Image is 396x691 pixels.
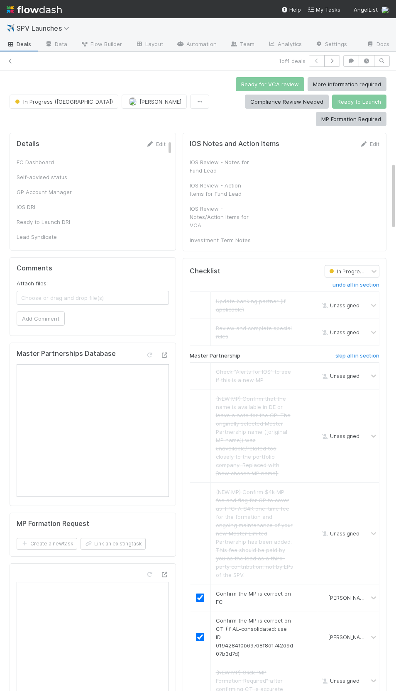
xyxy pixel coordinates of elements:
[216,489,293,578] span: (NEW MP) Confirm $4k MP fee and flag for GP to cover as TPC: A $4K one-time fee for the formation...
[17,264,169,273] h5: Comments
[17,233,79,241] div: Lead Syndicate
[190,181,252,198] div: IOS Review - Action Items for Fund Lead
[7,24,15,32] span: ✈️
[328,634,369,640] span: [PERSON_NAME]
[190,158,252,175] div: IOS Review - Notes for Fund Lead
[216,617,293,657] span: Confirm the MP is correct on CT (If AL-consolidated: use ID 0194284f0b697d8f8d1742d9d07b3d7d)
[139,98,181,105] span: [PERSON_NAME]
[245,95,329,109] button: Compliance Review Needed
[381,6,389,14] img: avatar_04f2f553-352a-453f-b9fb-c6074dc60769.png
[320,373,359,379] span: Unassigned
[129,97,137,106] img: avatar_04f2f553-352a-453f-b9fb-c6074dc60769.png
[360,141,379,147] a: Edit
[17,538,77,550] button: Create a newtask
[190,140,279,148] h5: IOS Notes and Action Items
[7,40,32,48] span: Deals
[320,594,327,601] img: avatar_04f2f553-352a-453f-b9fb-c6074dc60769.png
[308,5,340,14] a: My Tasks
[236,77,304,91] button: Ready for VCA review
[17,173,79,181] div: Self-advised status
[17,350,116,358] h5: Master Partnerships Database
[320,433,359,439] span: Unassigned
[216,590,291,605] span: Confirm the MP is correct on FC
[320,302,359,308] span: Unassigned
[129,38,170,51] a: Layout
[216,325,292,340] span: Review and complete special rules
[320,329,359,335] span: Unassigned
[81,538,146,550] button: Link an existingtask
[335,353,379,363] a: skip all in section
[17,279,48,287] label: Attach files:
[354,6,378,13] span: AngelList
[17,311,65,326] button: Add Comment
[17,291,169,304] span: Choose or drag and drop file(s)
[7,2,62,17] img: logo-inverted-e16ddd16eac7371096b0.svg
[74,38,129,51] a: Flow Builder
[17,158,79,166] div: FC Dashboard
[170,38,223,51] a: Automation
[261,38,308,51] a: Analytics
[17,140,39,148] h5: Details
[190,267,220,275] h5: Checklist
[17,24,73,32] span: SPV Launches
[279,57,306,65] span: 1 of 4 deals
[17,520,89,528] h5: MP Formation Request
[281,5,301,14] div: Help
[332,282,379,288] h6: undo all in section
[308,38,354,51] a: Settings
[216,395,291,477] span: (NEW MP) Confirm that the name is available in DE or leave a note for the GP: The originally sele...
[216,298,286,313] span: Update banking partner (if applicable)
[320,634,327,640] img: avatar_04f2f553-352a-453f-b9fb-c6074dc60769.png
[13,98,113,105] span: In Progress ([GEOGRAPHIC_DATA])
[320,530,359,537] span: Unassigned
[122,95,187,109] button: [PERSON_NAME]
[10,95,118,109] button: In Progress ([GEOGRAPHIC_DATA])
[17,203,79,211] div: IOS DRI
[17,218,79,226] div: Ready to Launch DRI
[332,95,386,109] button: Ready to Launch
[17,188,79,196] div: GP Account Manager
[216,368,291,383] span: Check “Alerts for IOS” to see if this is a new MP
[308,77,386,91] button: More information required
[328,595,369,601] span: [PERSON_NAME]
[190,204,252,229] div: IOS Review - Notes/Action Items for VCA
[223,38,261,51] a: Team
[190,353,240,359] h6: Master Partnership
[360,38,396,51] a: Docs
[332,282,379,292] a: undo all in section
[146,141,166,147] a: Edit
[320,678,359,684] span: Unassigned
[308,6,340,13] span: My Tasks
[190,236,252,244] div: Investment Term Notes
[38,38,74,51] a: Data
[316,112,386,126] button: MP Formation Required
[81,40,122,48] span: Flow Builder
[335,353,379,359] h6: skip all in section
